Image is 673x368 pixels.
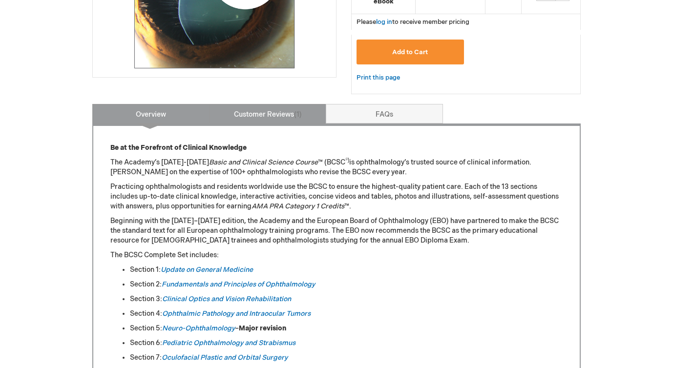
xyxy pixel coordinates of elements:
[162,309,311,318] a: Ophthalmic Pathology and Intraocular Tumors
[345,158,349,164] sup: ®)
[162,295,291,303] a: Clinical Optics and Vision Rehabilitation
[130,353,563,363] li: Section 7:
[209,104,326,123] a: Customer Reviews1
[376,18,392,26] a: log in
[110,182,563,211] p: Practicing ophthalmologists and residents worldwide use the BCSC to ensure the highest-quality pa...
[239,324,286,332] strong: Major revision
[162,324,235,332] a: Neuro-Ophthalmology
[130,294,563,304] li: Section 3:
[209,158,318,166] em: Basic and Clinical Science Course
[130,280,563,289] li: Section 2:
[294,110,302,119] span: 1
[110,143,247,152] strong: Be at the Forefront of Clinical Knowledge
[252,202,344,210] em: AMA PRA Category 1 Credits
[92,104,210,123] a: Overview
[130,338,563,348] li: Section 6:
[392,48,428,56] span: Add to Cart
[326,104,443,123] a: FAQs
[110,250,563,260] p: The BCSC Complete Set includes:
[130,265,563,275] li: Section 1:
[130,309,563,319] li: Section 4:
[357,18,469,26] span: Please to receive member pricing
[162,353,288,362] a: Oculofacial Plastic and Orbital Surgery
[110,158,563,177] p: The Academy’s [DATE]-[DATE] ™ (BCSC is ophthalmology’s trusted source of clinical information. [P...
[162,339,295,347] a: Pediatric Ophthalmology and Strabismus
[357,40,464,64] button: Add to Cart
[110,216,563,245] p: Beginning with the [DATE]–[DATE] edition, the Academy and the European Board of Ophthalmology (EB...
[357,72,400,84] a: Print this page
[162,280,315,288] a: Fundamentals and Principles of Ophthalmology
[161,266,253,274] a: Update on General Medicine
[130,324,563,333] li: Section 5: –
